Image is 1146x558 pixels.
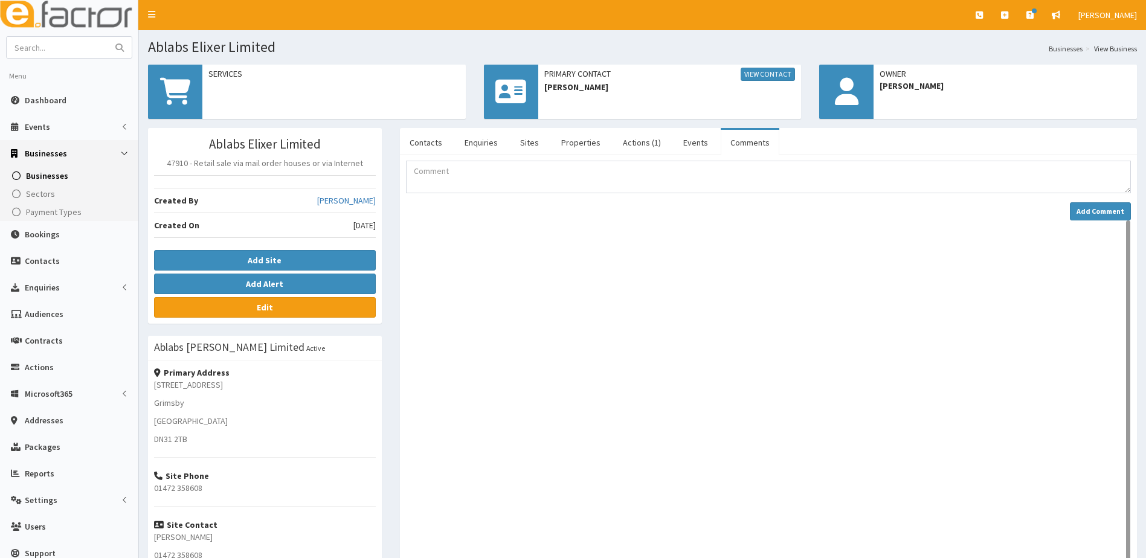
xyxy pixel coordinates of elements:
a: Businesses [3,167,138,185]
a: Events [674,130,718,155]
span: Payment Types [26,207,82,217]
a: Enquiries [455,130,507,155]
span: Users [25,521,46,532]
span: Addresses [25,415,63,426]
span: Sectors [26,188,55,199]
h1: Ablabs Elixer Limited [148,39,1137,55]
h3: Ablabs [PERSON_NAME] Limited [154,342,304,353]
p: [STREET_ADDRESS] [154,379,376,391]
span: Reports [25,468,54,479]
span: Bookings [25,229,60,240]
p: DN31 2TB [154,433,376,445]
span: Businesses [25,148,67,159]
span: Audiences [25,309,63,319]
span: Actions [25,362,54,373]
span: Enquiries [25,282,60,293]
span: [PERSON_NAME] [1078,10,1137,21]
span: [PERSON_NAME] [880,80,1131,92]
a: Sectors [3,185,138,203]
b: Add Site [248,255,282,266]
span: Settings [25,495,57,505]
p: 47910 - Retail sale via mail order houses or via Internet [154,157,376,169]
button: Add Alert [154,274,376,294]
a: Sites [510,130,549,155]
input: Search... [7,37,108,58]
strong: Primary Address [154,367,230,378]
a: Edit [154,297,376,318]
b: Add Alert [246,278,283,289]
a: Payment Types [3,203,138,221]
span: Contacts [25,255,60,266]
p: [PERSON_NAME] [154,531,376,543]
small: Active [306,344,325,353]
strong: Site Phone [154,470,209,481]
span: Owner [880,68,1131,80]
span: [DATE] [353,219,376,231]
p: [GEOGRAPHIC_DATA] [154,415,376,427]
strong: Add Comment [1077,207,1124,216]
a: Contacts [400,130,452,155]
span: Events [25,121,50,132]
b: Created By [154,195,198,206]
a: View Contact [741,68,795,81]
button: Add Comment [1070,202,1131,220]
p: 01472 358608 [154,482,376,494]
span: Services [208,68,460,80]
b: Created On [154,220,199,231]
strong: Site Contact [154,519,217,530]
h3: Ablabs Elixer Limited [154,137,376,151]
p: Grimsby [154,397,376,409]
li: View Business [1083,43,1137,54]
a: [PERSON_NAME] [317,194,376,207]
span: Businesses [26,170,68,181]
textarea: Comment [406,161,1131,193]
span: Contracts [25,335,63,346]
a: Comments [721,130,779,155]
b: Edit [257,302,273,313]
a: Actions (1) [613,130,671,155]
a: Businesses [1049,43,1083,54]
span: Microsoft365 [25,388,72,399]
span: Packages [25,441,60,452]
span: Dashboard [25,95,66,106]
a: Properties [552,130,610,155]
span: [PERSON_NAME] [544,81,796,93]
span: Primary Contact [544,68,796,81]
